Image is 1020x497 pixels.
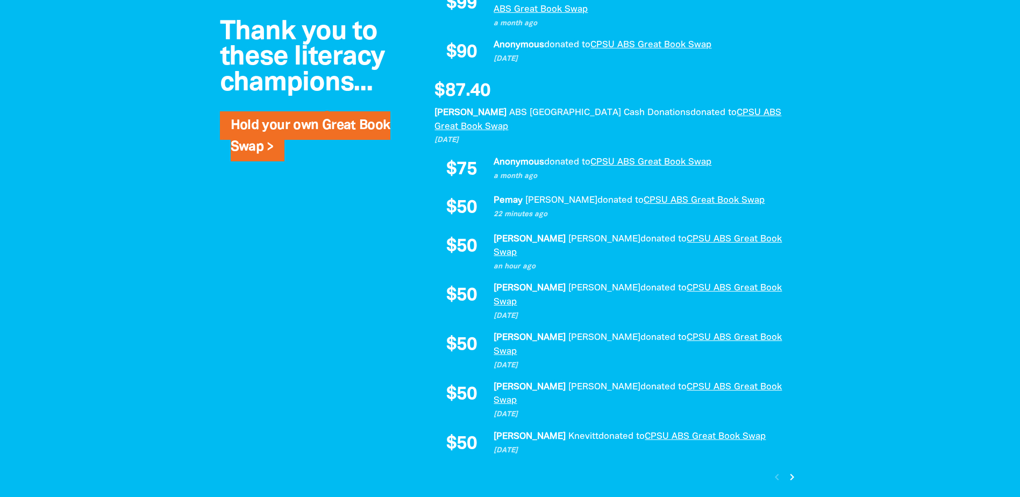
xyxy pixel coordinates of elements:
[494,383,566,391] em: [PERSON_NAME]
[434,109,507,117] em: [PERSON_NAME]
[568,235,640,243] em: [PERSON_NAME]
[446,287,477,305] span: $50
[568,333,640,342] em: [PERSON_NAME]
[494,333,566,342] em: [PERSON_NAME]
[640,333,687,342] span: donated to
[446,199,477,217] span: $50
[590,158,711,166] a: CPSU ABS Great Book Swap
[446,44,477,62] span: $90
[784,470,798,485] button: Next page
[645,432,766,441] a: CPSU ABS Great Book Swap
[494,196,523,204] em: Pemay
[494,18,789,29] p: a month ago
[494,261,789,272] p: an hour ago
[597,196,644,204] span: donated to
[644,196,765,204] a: CPSU ABS Great Book Swap
[494,311,789,322] p: [DATE]
[568,432,598,441] em: Knevitt
[544,41,590,49] span: donated to
[494,409,789,420] p: [DATE]
[494,445,789,456] p: [DATE]
[640,235,687,243] span: donated to
[434,135,789,146] p: [DATE]
[446,336,477,354] span: $50
[590,41,711,49] a: CPSU ABS Great Book Swap
[494,158,544,166] em: Anonymous
[446,238,477,256] span: $50
[231,120,390,154] a: Hold your own Great Book Swap >
[690,109,737,117] span: donated to
[509,109,690,117] em: ABS [GEOGRAPHIC_DATA] Cash Donations
[525,196,597,204] em: [PERSON_NAME]
[786,471,798,484] i: chevron_right
[494,284,566,292] em: [PERSON_NAME]
[494,333,782,356] a: CPSU ABS Great Book Swap
[494,209,789,220] p: 22 minutes ago
[598,432,645,441] span: donated to
[220,20,385,96] span: Thank you to these literacy champions...
[544,158,590,166] span: donated to
[568,383,640,391] em: [PERSON_NAME]
[446,435,477,453] span: $50
[446,161,477,179] span: $75
[446,386,477,404] span: $50
[434,109,781,131] a: CPSU ABS Great Book Swap
[494,54,789,65] p: [DATE]
[494,171,789,182] p: a month ago
[494,41,544,49] em: Anonymous
[494,284,782,306] a: CPSU ABS Great Book Swap
[640,383,687,391] span: donated to
[434,82,490,101] span: $87.40
[640,284,687,292] span: donated to
[568,284,640,292] em: [PERSON_NAME]
[494,432,566,441] em: [PERSON_NAME]
[494,360,789,371] p: [DATE]
[494,235,566,243] em: [PERSON_NAME]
